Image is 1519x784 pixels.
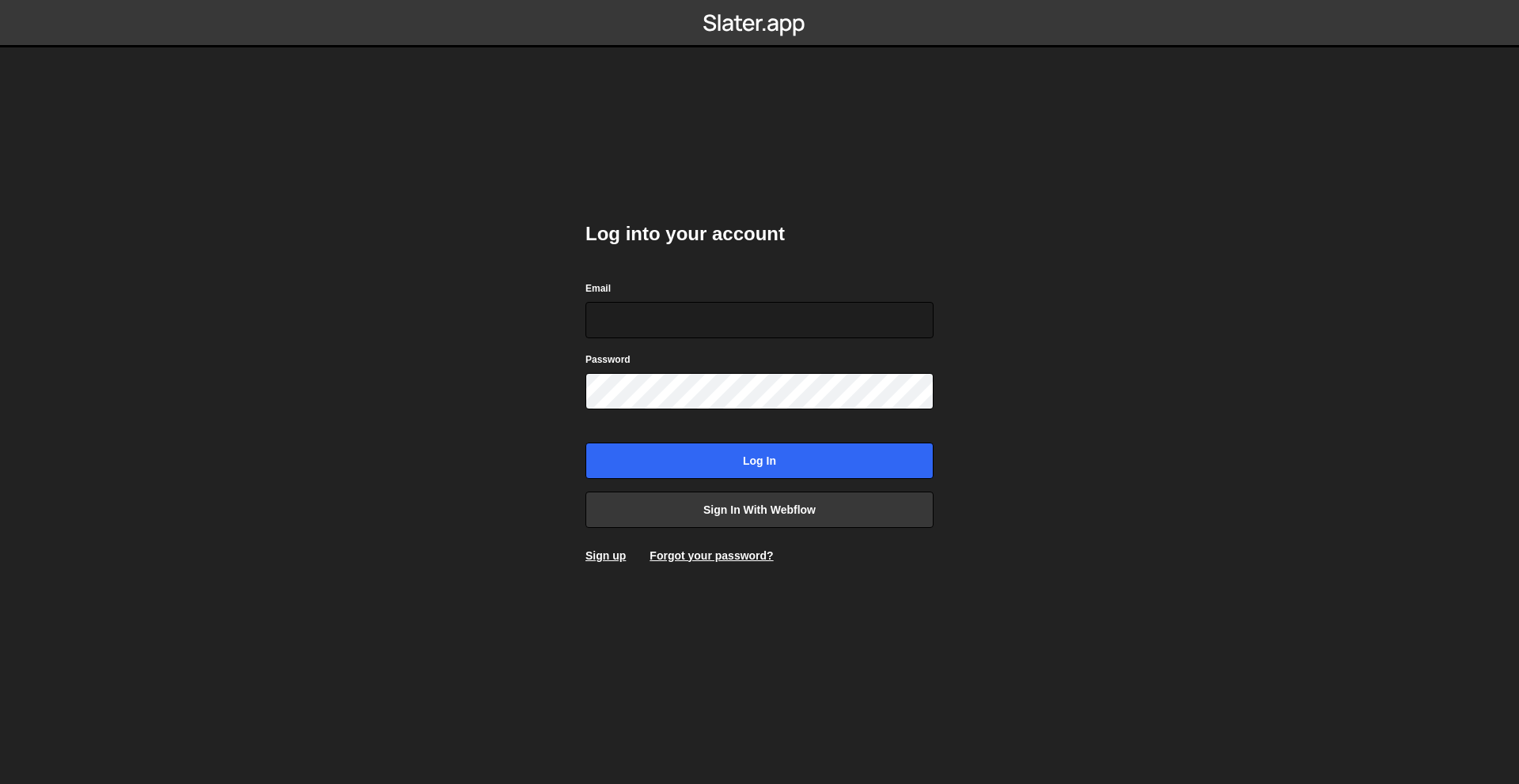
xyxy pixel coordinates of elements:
[585,443,934,479] input: Log in
[585,492,934,528] a: Sign in with Webflow
[585,549,626,562] a: Sign up
[650,549,773,562] a: Forgot your password?
[585,221,934,247] h2: Log into your account
[585,352,631,367] label: Password
[585,281,611,296] label: Email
